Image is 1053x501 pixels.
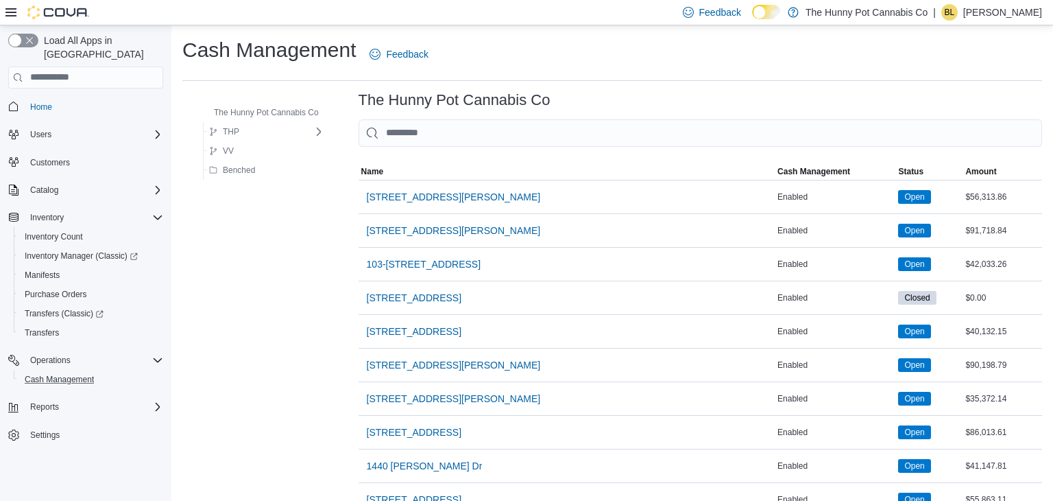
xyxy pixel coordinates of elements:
[898,291,936,305] span: Closed
[367,459,483,473] span: 1440 [PERSON_NAME] Dr
[904,460,924,472] span: Open
[25,399,163,415] span: Reports
[30,355,71,366] span: Operations
[359,92,550,108] h3: The Hunny Pot Cannabis Co
[30,401,59,412] span: Reports
[963,391,1042,407] div: $35,372.14
[25,270,60,281] span: Manifests
[898,325,930,338] span: Open
[806,4,928,21] p: The Hunny Pot Cannabis Co
[775,357,895,373] div: Enabled
[963,189,1042,205] div: $56,313.86
[898,166,923,177] span: Status
[8,91,163,481] nav: Complex example
[963,424,1042,441] div: $86,013.61
[963,290,1042,306] div: $0.00
[14,266,169,285] button: Manifests
[25,154,163,171] span: Customers
[898,190,930,204] span: Open
[25,352,163,369] span: Operations
[30,185,58,196] span: Catalog
[3,397,169,417] button: Reports
[204,162,261,178] button: Benched
[3,125,169,144] button: Users
[898,224,930,237] span: Open
[361,419,467,446] button: [STREET_ADDRESS]
[3,152,169,172] button: Customers
[25,231,83,242] span: Inventory Count
[367,392,541,406] span: [STREET_ADDRESS][PERSON_NAME]
[898,459,930,473] span: Open
[19,325,64,341] a: Transfers
[25,182,64,198] button: Catalog
[963,357,1042,373] div: $90,198.79
[25,209,163,226] span: Inventory
[775,391,895,407] div: Enabled
[963,458,1042,474] div: $41,147.81
[25,126,57,143] button: Users
[19,371,163,388] span: Cash Management
[367,224,541,237] span: [STREET_ADDRESS][PERSON_NAME]
[361,250,487,278] button: 103-[STREET_ADDRESS]
[898,257,930,271] span: Open
[775,290,895,306] div: Enabled
[19,267,163,283] span: Manifests
[25,374,94,385] span: Cash Management
[963,323,1042,340] div: $40,132.15
[3,97,169,117] button: Home
[25,308,104,319] span: Transfers (Classic)
[361,452,488,480] button: 1440 [PERSON_NAME] Dr
[367,190,541,204] span: [STREET_ADDRESS][PERSON_NAME]
[367,291,461,305] span: [STREET_ADDRESS]
[775,189,895,205] div: Enabled
[30,212,64,223] span: Inventory
[182,36,356,64] h1: Cash Management
[30,129,51,140] span: Users
[904,292,930,304] span: Closed
[364,40,433,68] a: Feedback
[19,286,163,303] span: Purchase Orders
[223,145,234,156] span: VV
[19,286,93,303] a: Purchase Orders
[25,427,65,443] a: Settings
[367,257,481,271] span: 103-[STREET_ADDRESS]
[963,222,1042,239] div: $91,718.84
[361,351,546,379] button: [STREET_ADDRESS][PERSON_NAME]
[25,154,75,171] a: Customers
[19,229,88,245] a: Inventory Count
[204,124,245,140] button: THP
[945,4,955,21] span: BL
[19,371,99,388] a: Cash Management
[963,163,1042,180] button: Amount
[19,267,65,283] a: Manifests
[14,285,169,304] button: Purchase Orders
[14,370,169,389] button: Cash Management
[775,458,895,474] div: Enabled
[19,248,143,264] a: Inventory Manager (Classic)
[775,323,895,340] div: Enabled
[904,359,924,371] span: Open
[19,305,163,322] span: Transfers (Classic)
[367,358,541,372] span: [STREET_ADDRESS][PERSON_NAME]
[195,104,324,121] button: The Hunny Pot Cannabis Co
[904,258,924,270] span: Open
[223,126,239,137] span: THP
[25,399,64,415] button: Reports
[699,5,741,19] span: Feedback
[204,143,239,159] button: VV
[904,325,924,338] span: Open
[359,163,775,180] button: Name
[777,166,850,177] span: Cash Management
[752,5,781,19] input: Dark Mode
[38,34,163,61] span: Load All Apps in [GEOGRAPHIC_DATA]
[367,426,461,439] span: [STREET_ADDRESS]
[965,166,996,177] span: Amount
[775,256,895,272] div: Enabled
[941,4,958,21] div: Branden Lalonde
[359,119,1042,147] input: This is a search bar. As you type, the results lower in the page will automatically filter.
[19,305,109,322] a: Transfers (Classic)
[361,183,546,211] button: [STREET_ADDRESS][PERSON_NAME]
[775,163,895,180] button: Cash Management
[30,102,52,113] span: Home
[19,229,163,245] span: Inventory Count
